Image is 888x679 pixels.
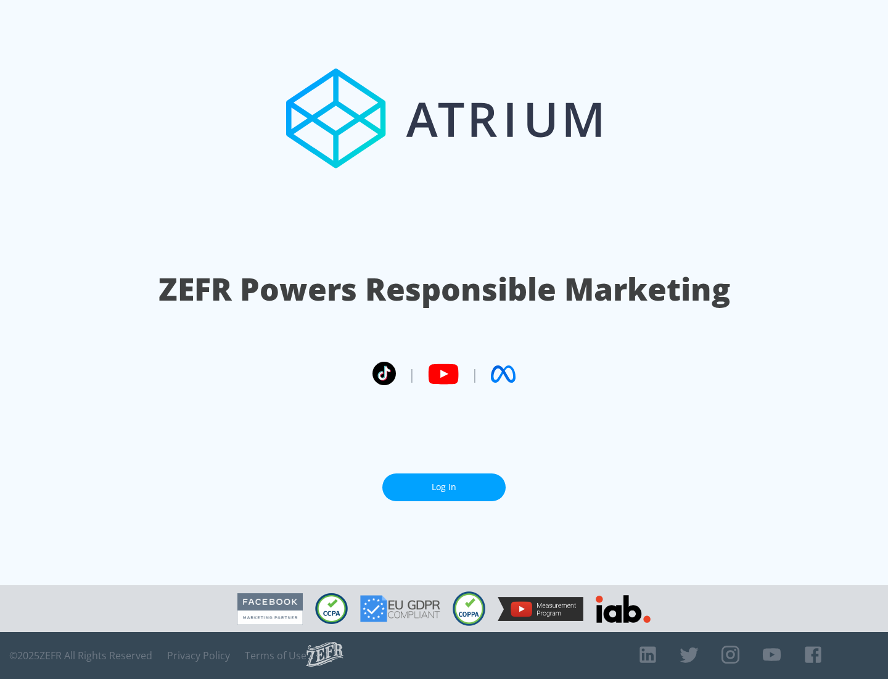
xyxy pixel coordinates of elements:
span: © 2025 ZEFR All Rights Reserved [9,649,152,662]
a: Terms of Use [245,649,306,662]
img: COPPA Compliant [453,591,485,626]
img: YouTube Measurement Program [498,597,583,621]
img: Facebook Marketing Partner [237,593,303,625]
img: GDPR Compliant [360,595,440,622]
h1: ZEFR Powers Responsible Marketing [158,268,730,310]
a: Privacy Policy [167,649,230,662]
img: CCPA Compliant [315,593,348,624]
img: IAB [596,595,651,623]
span: | [408,365,416,383]
span: | [471,365,479,383]
a: Log In [382,473,506,501]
